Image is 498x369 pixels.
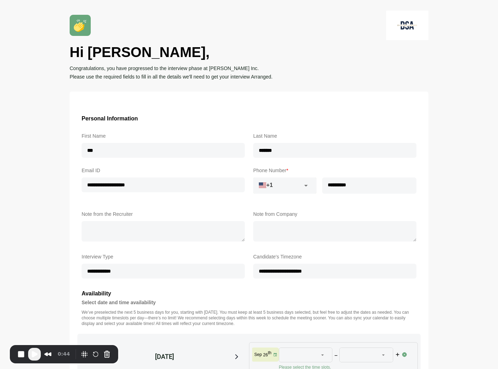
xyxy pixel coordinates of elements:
strong: Congratulations, you have progressed to the interview phase at [PERSON_NAME] Inc. [70,65,259,71]
label: Interview Type [82,252,245,261]
strong: 26 [263,352,268,357]
h4: Select date and time availability [82,298,416,307]
h1: Hi [PERSON_NAME], [70,43,428,61]
label: First Name [82,132,245,140]
label: Phone Number [253,166,416,175]
p: We’ve preselected the next 5 business days for you, starting with [DATE]. You must keep at least ... [82,309,416,326]
sup: th [268,350,272,355]
label: Candidate's Timezone [253,252,416,261]
label: Note from the Recruiter [82,210,245,218]
h3: Availability [82,289,416,298]
img: logo [386,11,428,40]
p: Sep [254,352,262,357]
label: Note from Company [253,210,416,218]
label: Last Name [253,132,416,140]
label: Email ID [82,166,245,175]
div: [DATE] [155,352,174,362]
h3: Personal Information [82,114,416,123]
p: Please use the required fields to fill in all the details we'll need to get your interview Arranged. [70,73,428,81]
